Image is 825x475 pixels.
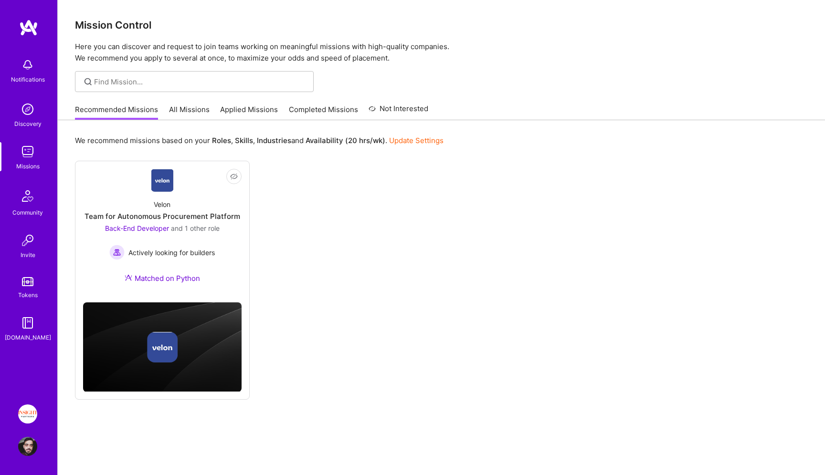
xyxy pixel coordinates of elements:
div: Discovery [14,119,42,129]
span: and 1 other role [171,224,220,232]
p: We recommend missions based on your , , and . [75,135,444,145]
a: Insight Partners: Data & AI - Sourcing [16,404,40,423]
img: guide book [18,313,37,332]
img: Ateam Purple Icon [125,274,132,281]
img: Actively looking for builders [109,245,125,260]
h3: Mission Control [75,19,808,31]
img: bell [18,55,37,74]
div: Missions [16,161,40,171]
img: teamwork [18,142,37,161]
b: Availability (20 hrs/wk) [306,136,385,145]
img: Insight Partners: Data & AI - Sourcing [18,404,37,423]
a: All Missions [169,104,210,120]
p: Here you can discover and request to join teams working on meaningful missions with high-quality ... [75,41,808,64]
img: User Avatar [18,437,37,456]
a: Recommended Missions [75,104,158,120]
img: cover [83,302,242,392]
i: icon EyeClosed [230,173,238,180]
b: Roles [212,136,231,145]
div: Invite [21,250,35,260]
img: discovery [18,100,37,119]
input: Find Mission... [94,77,307,87]
span: Back-End Developer [105,224,169,232]
img: logo [19,19,38,36]
img: Company Logo [151,169,174,192]
a: Update Settings [389,136,444,145]
b: Industries [257,136,291,145]
div: [DOMAIN_NAME] [5,332,51,342]
img: Invite [18,231,37,250]
a: Company LogoVelonTeam for Autonomous Procurement PlatformBack-End Developer and 1 other roleActiv... [83,169,242,295]
a: User Avatar [16,437,40,456]
i: icon SearchGrey [83,76,94,87]
img: tokens [22,277,33,286]
div: Community [12,207,43,217]
span: Actively looking for builders [128,248,215,258]
a: Applied Missions [220,104,278,120]
div: Velon [154,199,170,209]
div: Matched on Python [125,273,200,283]
div: Notifications [11,74,45,84]
a: Completed Missions [289,104,358,120]
b: Skills [235,136,253,145]
div: Tokens [18,290,38,300]
img: Company logo [147,332,178,362]
div: Team for Autonomous Procurement Platform [85,211,240,221]
a: Not Interested [369,103,428,120]
img: Community [16,185,39,207]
